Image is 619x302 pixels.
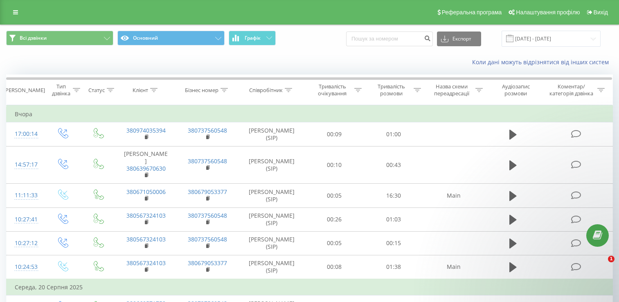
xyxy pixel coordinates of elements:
span: Всі дзвінки [20,35,47,41]
div: Тривалість очікування [312,83,353,97]
td: 00:09 [305,122,364,146]
td: [PERSON_NAME] [115,146,177,184]
span: Налаштування профілю [516,9,580,16]
a: 380737560548 [188,126,227,134]
div: [PERSON_NAME] [4,87,45,94]
td: 00:05 [305,184,364,207]
td: 01:38 [364,255,423,279]
td: 16:30 [364,184,423,207]
td: [PERSON_NAME] (SIP) [239,231,305,255]
div: Клієнт [133,87,148,94]
div: Тривалість розмови [371,83,412,97]
button: Експорт [437,32,481,46]
div: 17:00:14 [15,126,36,142]
div: 10:27:12 [15,235,36,251]
span: Графік [245,35,261,41]
td: [PERSON_NAME] (SIP) [239,146,305,184]
div: 10:27:41 [15,212,36,228]
div: Аудіозапис розмови [492,83,540,97]
a: 380737560548 [188,212,227,219]
td: 00:43 [364,146,423,184]
div: 14:57:17 [15,157,36,173]
a: 380567324103 [126,212,166,219]
div: Тип дзвінка [52,83,71,97]
a: 380737560548 [188,157,227,165]
span: Реферальна програма [442,9,502,16]
div: 11:11:33 [15,187,36,203]
a: 380639670630 [126,165,166,172]
button: Всі дзвінки [6,31,113,45]
span: 1 [608,256,614,262]
button: Графік [229,31,276,45]
div: Назва схеми переадресації [430,83,473,97]
td: [PERSON_NAME] (SIP) [239,255,305,279]
td: Середа, 20 Серпня 2025 [7,279,613,295]
td: 01:00 [364,122,423,146]
td: 00:15 [364,231,423,255]
td: Main [423,255,484,279]
a: 380679053377 [188,188,227,196]
iframe: Intercom live chat [591,256,611,275]
a: 380974035394 [126,126,166,134]
input: Пошук за номером [346,32,433,46]
td: 00:08 [305,255,364,279]
td: 00:26 [305,207,364,231]
div: 10:24:53 [15,259,36,275]
a: 380671050006 [126,188,166,196]
a: 380567324103 [126,259,166,267]
div: Коментар/категорія дзвінка [547,83,595,97]
td: Main [423,184,484,207]
div: Бізнес номер [185,87,218,94]
td: 00:10 [305,146,364,184]
a: 380567324103 [126,235,166,243]
a: 380737560548 [188,235,227,243]
td: [PERSON_NAME] (SIP) [239,207,305,231]
span: Вихід [594,9,608,16]
td: 01:03 [364,207,423,231]
td: [PERSON_NAME] (SIP) [239,122,305,146]
td: Вчора [7,106,613,122]
div: Співробітник [249,87,283,94]
a: 380679053377 [188,259,227,267]
td: [PERSON_NAME] (SIP) [239,184,305,207]
button: Основний [117,31,225,45]
a: Коли дані можуть відрізнятися вiд інших систем [472,58,613,66]
div: Статус [88,87,105,94]
td: 00:05 [305,231,364,255]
